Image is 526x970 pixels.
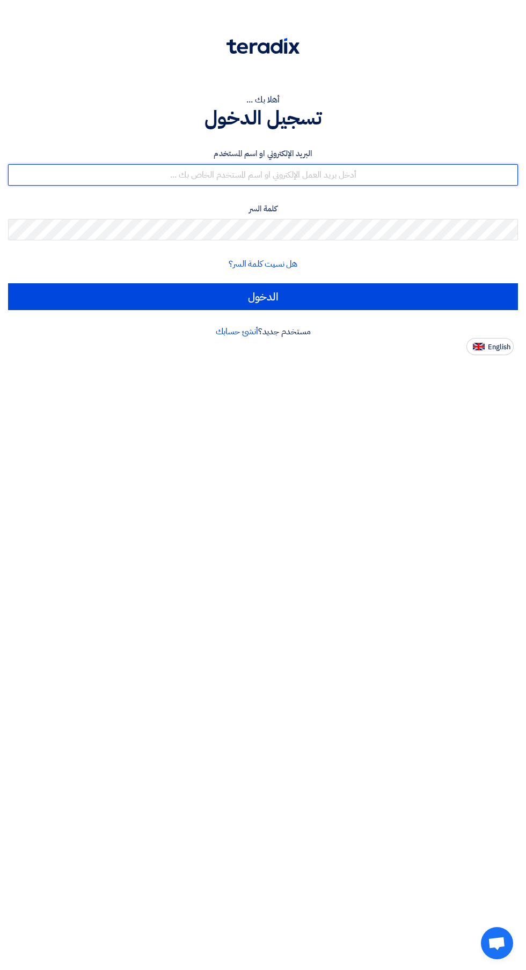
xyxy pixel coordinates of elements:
[229,258,297,270] a: هل نسيت كلمة السر؟
[8,203,518,215] label: كلمة السر
[227,38,299,54] img: Teradix logo
[8,93,518,106] div: أهلا بك ...
[481,927,513,959] a: دردشة مفتوحة
[8,325,518,338] div: مستخدم جديد؟
[8,148,518,160] label: البريد الإلكتروني او اسم المستخدم
[216,325,258,338] a: أنشئ حسابك
[8,106,518,130] h1: تسجيل الدخول
[466,338,514,355] button: English
[488,343,510,351] span: English
[8,283,518,310] input: الدخول
[8,164,518,186] input: أدخل بريد العمل الإلكتروني او اسم المستخدم الخاص بك ...
[473,343,485,351] img: en-US.png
